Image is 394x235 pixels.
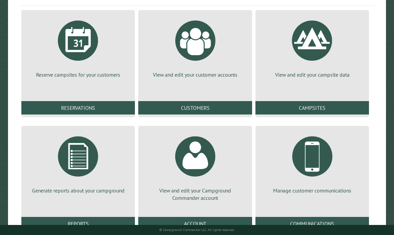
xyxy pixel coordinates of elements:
p: View and edit your campsite data [263,71,361,78]
small: © Campground Commander LLC. All rights reserved. [159,228,235,232]
a: Reservations [21,101,135,114]
a: View and edit your Campground Commander account [146,131,244,202]
p: View and edit your Campground Commander account [146,187,244,202]
p: Reserve campsites for your customers [29,71,127,78]
a: Reports [21,217,135,230]
a: Customers [138,101,252,114]
a: Account [138,217,252,230]
a: View and edit your campsite data [263,15,361,78]
p: Manage customer communications [263,187,361,194]
a: Campsites [255,101,369,114]
a: Generate reports about your campground [29,131,127,194]
p: View and edit your customer accounts [146,71,244,78]
a: Manage customer communications [263,131,361,194]
p: Generate reports about your campground [29,187,127,194]
a: View and edit your customer accounts [146,15,244,78]
a: Reserve campsites for your customers [29,15,127,78]
a: Communications [255,217,369,230]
